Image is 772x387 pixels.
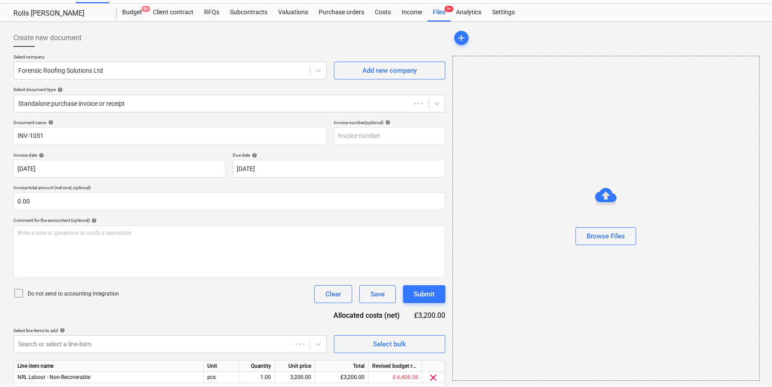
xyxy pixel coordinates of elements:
a: RFQs [199,4,225,21]
span: add [456,33,467,43]
input: Invoice total amount (net cost, optional) [13,192,445,210]
input: Due date not specified [233,160,445,178]
div: 3,200.00 [279,372,311,383]
p: Do not send to accounting integration [28,290,119,298]
a: Costs [370,4,396,21]
button: Save [359,285,396,303]
span: help [56,87,63,92]
div: Quantity [239,361,275,372]
div: pcs [204,372,239,383]
div: £3,200.00 [414,310,445,320]
div: Clear [325,288,341,300]
button: Browse Files [575,227,636,245]
div: Select line-items to add [13,328,327,333]
a: Budget9+ [117,4,148,21]
a: Files9+ [427,4,451,21]
a: Subcontracts [225,4,273,21]
button: Select bulk [334,335,445,353]
div: Document name [13,120,327,125]
div: Comment for the accountant (optional) [13,217,445,223]
div: Browse Files [452,56,760,381]
div: Browse Files [587,230,625,242]
span: 9+ [444,6,453,12]
input: Invoice number [334,127,445,145]
span: Create new document [13,33,82,43]
div: Submit [414,288,435,300]
span: help [46,120,53,125]
span: clear [428,372,439,383]
div: Unit [204,361,239,372]
div: Files [427,4,451,21]
div: Rolls [PERSON_NAME] [13,9,106,18]
div: Due date [233,152,445,158]
div: Save [370,288,385,300]
input: Invoice date not specified [13,160,226,178]
div: Invoice number (optional) [334,120,445,125]
div: Add new company [362,65,417,76]
p: Invoice total amount (net cost, optional) [13,185,445,192]
div: 1.00 [243,372,271,383]
div: £3,200.00 [315,372,369,383]
div: Select document type [13,87,445,92]
iframe: Chat Widget [727,344,772,387]
a: Purchase orders [313,4,370,21]
a: Valuations [273,4,313,21]
input: Document name [13,127,327,145]
span: help [58,328,65,333]
div: Unit price [275,361,315,372]
span: help [250,153,257,158]
a: Analytics [451,4,487,21]
div: Line-item name [14,361,204,372]
div: Invoice date [13,152,226,158]
div: Budget [117,4,148,21]
div: Select bulk [373,338,406,350]
button: Submit [403,285,445,303]
div: £-6,408.58 [369,372,422,383]
span: help [90,218,97,223]
div: Revised budget remaining [369,361,422,372]
button: Add new company [334,62,445,79]
div: Allocated costs (net) [326,310,414,320]
a: Settings [487,4,520,21]
span: NRL Labour - Non-Recoverable [17,374,90,380]
button: Clear [314,285,352,303]
a: Income [396,4,427,21]
span: 9+ [141,6,150,12]
span: help [37,153,44,158]
p: Select company [13,54,327,62]
a: Client contract [148,4,199,21]
span: help [383,120,390,125]
div: Total [315,361,369,372]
